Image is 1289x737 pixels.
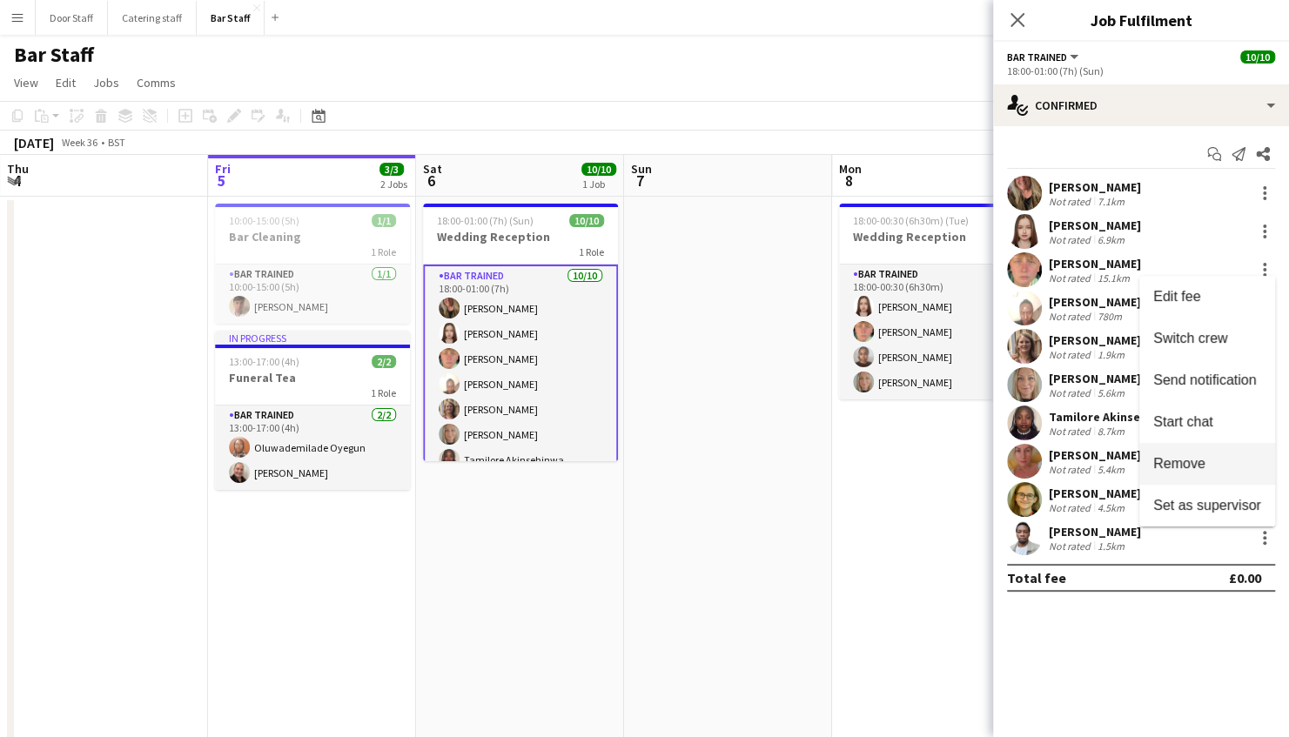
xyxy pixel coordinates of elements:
button: Remove [1139,443,1275,485]
span: Edit fee [1153,289,1200,304]
button: Switch crew [1139,318,1275,359]
button: Set as supervisor [1139,485,1275,526]
span: Set as supervisor [1153,498,1261,513]
button: Start chat [1139,401,1275,443]
button: Send notification [1139,359,1275,401]
span: Remove [1153,456,1205,471]
span: Send notification [1153,372,1256,387]
span: Start chat [1153,414,1212,429]
button: Edit fee [1139,276,1275,318]
span: Switch crew [1153,331,1227,345]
